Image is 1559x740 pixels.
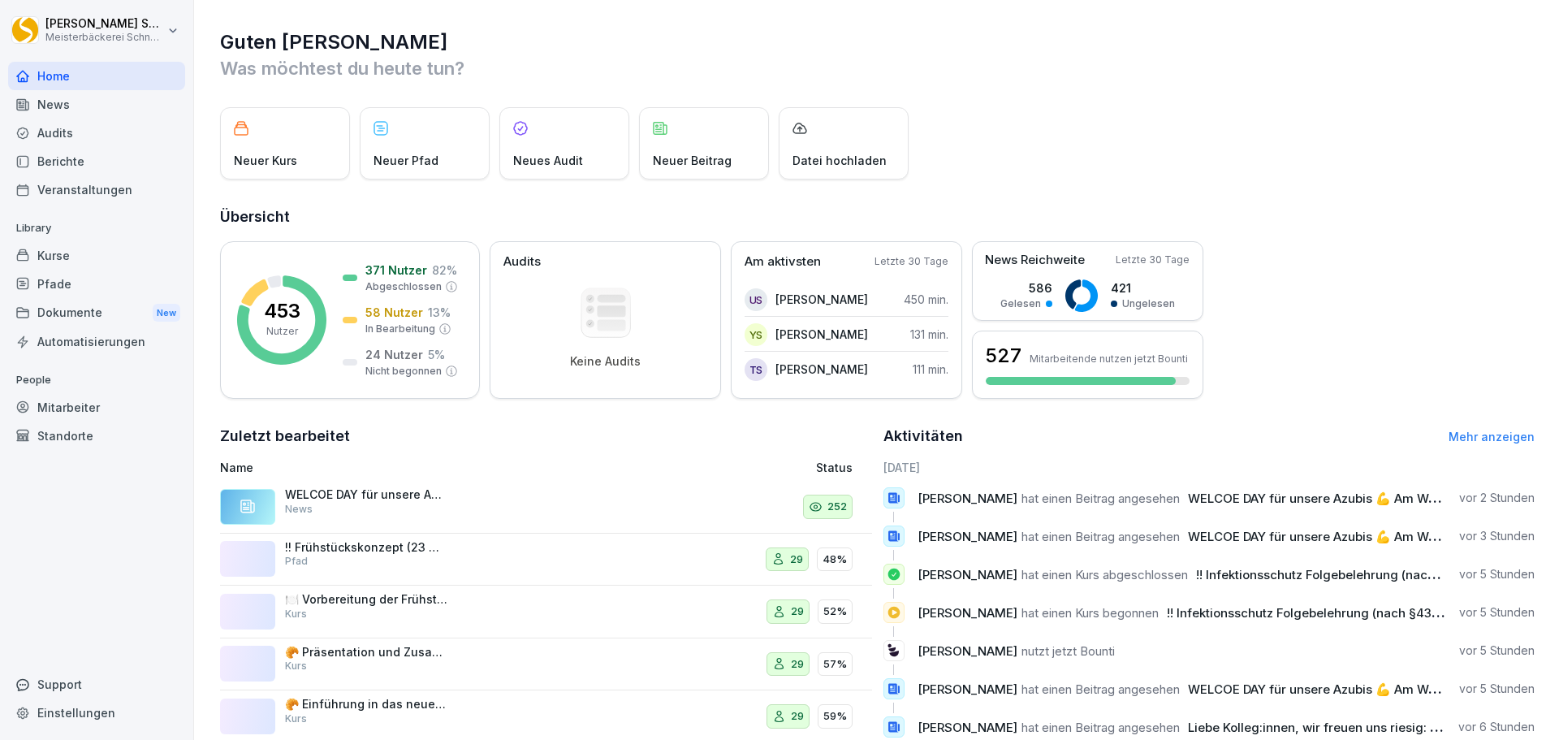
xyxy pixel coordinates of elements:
p: Mitarbeitende nutzen jetzt Bounti [1030,353,1188,365]
a: Standorte [8,422,185,450]
p: Ungelesen [1122,296,1175,311]
p: Status [816,459,853,476]
span: [PERSON_NAME] [918,605,1017,621]
p: [PERSON_NAME] Schneckenburger [45,17,164,31]
a: Veranstaltungen [8,175,185,204]
span: [PERSON_NAME] [918,643,1017,659]
a: 🥐 Präsentation und Zusammenstellung von FrühstückenKurs2957% [220,638,872,691]
a: !! Frühstückskonzept (23 Minuten)Pfad2948% [220,534,872,586]
p: People [8,367,185,393]
p: vor 2 Stunden [1459,490,1535,506]
span: !! Infektionsschutz Folgebelehrung (nach §43 IfSG) [1167,605,1465,621]
div: US [745,288,767,311]
p: 29 [791,604,804,620]
p: 111 min. [913,361,948,378]
p: vor 3 Stunden [1459,528,1535,544]
a: Mitarbeiter [8,393,185,422]
h2: Übersicht [220,206,1535,228]
h3: 527 [986,342,1021,370]
a: News [8,90,185,119]
p: vor 5 Stunden [1459,604,1535,621]
p: Letzte 30 Tage [875,254,948,269]
p: Audits [503,253,541,271]
p: 58 Nutzer [365,304,423,321]
a: Berichte [8,147,185,175]
p: [PERSON_NAME] [775,361,868,378]
p: 586 [1000,279,1052,296]
p: [PERSON_NAME] [775,291,868,308]
span: [PERSON_NAME] [918,491,1017,506]
p: 🥐 Präsentation und Zusammenstellung von Frühstücken [285,645,447,660]
span: [PERSON_NAME] [918,682,1017,697]
p: Letzte 30 Tage [1116,253,1190,267]
p: vor 6 Stunden [1458,719,1535,735]
p: News Reichweite [985,251,1085,270]
p: Was möchtest du heute tun? [220,55,1535,81]
span: !! Infektionsschutz Folgebelehrung (nach §43 IfSG) [1196,567,1494,582]
div: New [153,304,180,322]
p: 371 Nutzer [365,262,427,279]
p: 🥐 Einführung in das neue Frühstückskonzept [285,697,447,712]
p: 29 [791,708,804,725]
div: Support [8,670,185,699]
span: [PERSON_NAME] [918,529,1017,544]
span: hat einen Beitrag angesehen [1021,529,1180,544]
div: Pfade [8,270,185,298]
p: 59% [823,708,847,725]
p: 131 min. [910,326,948,343]
a: WELCOE DAY für unsere Azubis 💪 Am Welcome Day für unsere Auszubildenden wurden wichtige Themen ru... [220,481,872,534]
p: 13 % [428,304,451,321]
p: 57% [823,656,847,673]
a: Mehr anzeigen [1449,430,1535,444]
p: Kurs [285,607,307,621]
h6: [DATE] [883,459,1535,476]
span: hat einen Kurs abgeschlossen [1021,567,1188,582]
p: 52% [823,604,847,620]
span: hat einen Beitrag angesehen [1021,720,1180,735]
p: 48% [823,552,847,568]
h2: Aktivitäten [883,425,963,448]
p: 5 % [428,346,445,363]
p: 29 [791,656,804,673]
span: nutzt jetzt Bounti [1021,643,1115,659]
p: vor 5 Stunden [1459,643,1535,659]
p: Meisterbäckerei Schneckenburger [45,32,164,43]
p: 450 min. [904,291,948,308]
p: Am aktivsten [745,253,821,271]
p: Neuer Kurs [234,152,297,169]
p: 252 [827,499,847,515]
a: Kurse [8,241,185,270]
p: Library [8,215,185,241]
p: 29 [790,552,803,568]
h2: Zuletzt bearbeitet [220,425,872,448]
h1: Guten [PERSON_NAME] [220,29,1535,55]
p: Nutzer [266,324,298,339]
div: YS [745,323,767,346]
p: Kurs [285,659,307,673]
a: Einstellungen [8,699,185,727]
p: Neuer Pfad [374,152,438,169]
a: Home [8,62,185,90]
p: 82 % [432,262,457,279]
p: 453 [264,301,300,321]
div: Automatisierungen [8,327,185,356]
div: TS [745,358,767,381]
a: 🍽️ Vorbereitung der Frühstückskomponenten am VortagKurs2952% [220,586,872,638]
span: hat einen Beitrag angesehen [1021,682,1180,697]
p: 421 [1111,279,1175,296]
p: 🍽️ Vorbereitung der Frühstückskomponenten am Vortag [285,592,447,607]
span: [PERSON_NAME] [918,567,1017,582]
p: Gelesen [1000,296,1041,311]
a: Audits [8,119,185,147]
p: [PERSON_NAME] [775,326,868,343]
p: Neues Audit [513,152,583,169]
